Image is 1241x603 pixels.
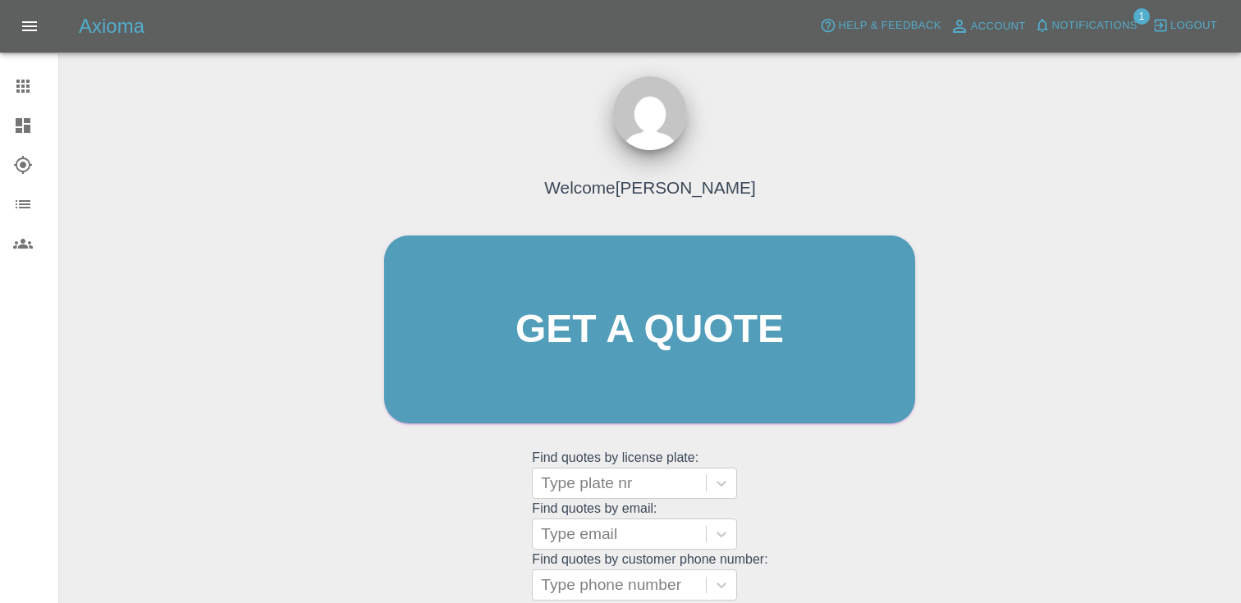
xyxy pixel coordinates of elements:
[1030,13,1142,39] button: Notifications
[816,13,945,39] button: Help & Feedback
[946,13,1030,39] a: Account
[384,235,915,423] a: Get a quote
[1170,16,1217,35] span: Logout
[1052,16,1138,35] span: Notifications
[10,7,49,46] button: Open drawer
[79,13,144,39] h5: Axioma
[532,450,767,499] grid: Find quotes by license plate:
[544,175,755,200] h4: Welcome [PERSON_NAME]
[971,17,1026,36] span: Account
[532,552,767,601] grid: Find quotes by customer phone number:
[613,76,687,150] img: ...
[838,16,941,35] span: Help & Feedback
[532,501,767,550] grid: Find quotes by email:
[1133,8,1150,25] span: 1
[1148,13,1221,39] button: Logout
